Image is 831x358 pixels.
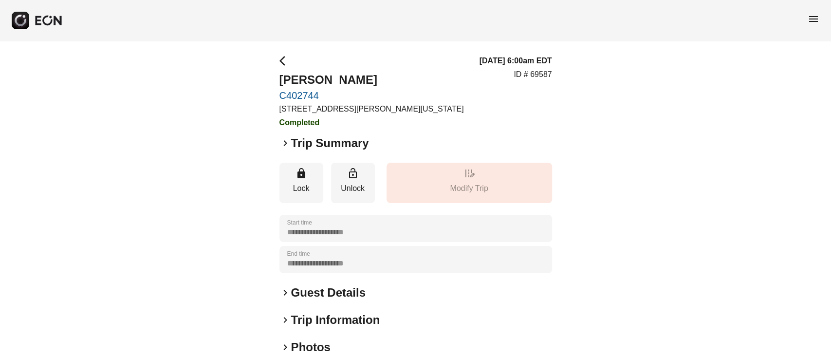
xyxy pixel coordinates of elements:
[291,312,380,328] h2: Trip Information
[279,103,464,115] p: [STREET_ADDRESS][PERSON_NAME][US_STATE]
[279,117,464,129] h3: Completed
[279,287,291,299] span: keyboard_arrow_right
[291,339,331,355] h2: Photos
[279,72,464,88] h2: [PERSON_NAME]
[279,137,291,149] span: keyboard_arrow_right
[284,183,318,194] p: Lock
[291,285,366,301] h2: Guest Details
[479,55,552,67] h3: [DATE] 6:00am EDT
[514,69,552,80] p: ID # 69587
[279,341,291,353] span: keyboard_arrow_right
[295,168,307,179] span: lock
[279,55,291,67] span: arrow_back_ios
[291,135,369,151] h2: Trip Summary
[279,314,291,326] span: keyboard_arrow_right
[347,168,359,179] span: lock_open
[808,13,819,25] span: menu
[279,90,464,101] a: C402744
[331,163,375,203] button: Unlock
[336,183,370,194] p: Unlock
[279,163,323,203] button: Lock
